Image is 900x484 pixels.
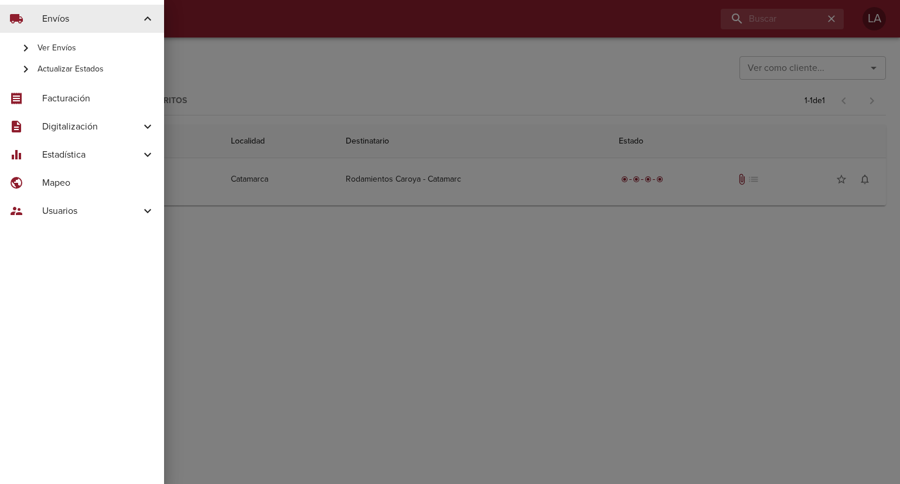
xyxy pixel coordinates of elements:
[42,120,141,134] span: Digitalización
[9,148,23,162] span: equalizer
[9,176,23,190] span: public
[9,204,23,218] span: supervisor_account
[9,120,23,134] span: description
[42,204,141,218] span: Usuarios
[42,176,155,190] span: Mapeo
[37,63,155,75] span: Actualizar Estados
[42,91,155,105] span: Facturación
[37,42,155,54] span: Ver Envíos
[9,12,23,26] span: local_shipping
[9,91,23,105] span: receipt
[42,12,141,26] span: Envíos
[42,148,141,162] span: Estadística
